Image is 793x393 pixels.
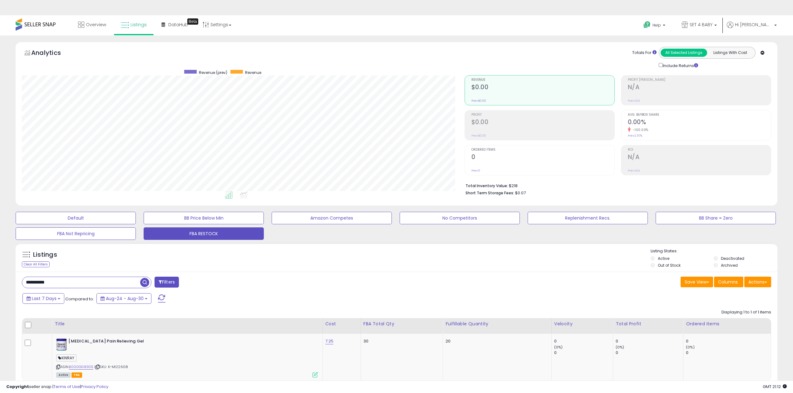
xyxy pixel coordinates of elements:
[616,350,683,356] div: 0
[56,338,318,377] div: ASIN:
[81,384,108,390] a: Privacy Policy
[628,153,771,162] h2: N/A
[721,256,744,261] label: Deactivated
[55,321,320,327] div: Title
[628,134,642,138] small: Prev: 2.57%
[65,296,94,302] span: Compared to:
[616,345,624,350] small: (0%)
[56,354,76,361] span: KINRAY
[528,212,648,224] button: Replenishment Recs.
[721,263,738,268] label: Archived
[628,113,771,117] span: Avg. Buybox Share
[735,22,772,28] span: Hi [PERSON_NAME]
[554,321,610,327] div: Velocity
[86,22,106,28] span: Overview
[471,153,614,162] h2: 0
[616,338,683,344] div: 0
[714,277,743,287] button: Columns
[653,22,661,28] span: Help
[446,321,549,327] div: Fulfillable Quantity
[628,148,771,152] span: ROI
[686,345,695,350] small: (0%)
[94,364,128,369] span: | SKU: K-MI22608
[722,309,771,315] div: Displaying 1 to 1 of 1 items
[632,50,657,56] div: Totals For
[96,293,151,304] button: Aug-24 - Aug-30
[22,261,50,267] div: Clear All Filters
[628,169,640,172] small: Prev: N/A
[686,350,771,356] div: 0
[554,350,613,356] div: 0
[643,21,651,29] i: Get Help
[131,22,147,28] span: Listings
[16,212,136,224] button: Default
[32,295,57,302] span: Last 7 Days
[471,119,614,127] h2: $0.00
[6,384,29,390] strong: Copyright
[654,62,706,69] div: Include Returns
[157,15,193,34] a: DataHub
[763,384,787,390] span: 2025-09-7 21:12 GMT
[106,295,144,302] span: Aug-24 - Aug-30
[465,182,767,189] li: $218
[471,169,480,172] small: Prev: 0
[658,256,669,261] label: Active
[446,338,547,344] div: 20
[638,16,672,36] a: Help
[554,345,563,350] small: (0%)
[198,15,236,34] a: Settings
[400,212,520,224] button: No Competitors
[686,338,771,344] div: 0
[363,321,440,327] div: FBA Total Qty
[116,15,151,34] a: Listings
[53,384,80,390] a: Terms of Use
[471,148,614,152] span: Ordered Items
[628,119,771,127] h2: 0.00%
[31,48,73,59] h5: Analytics
[471,99,486,103] small: Prev: $0.00
[690,22,712,28] span: SET 4 BABY
[628,99,640,103] small: Prev: N/A
[656,212,776,224] button: BB Share = Zero
[515,190,526,196] span: $0.07
[363,338,438,344] div: 30
[56,372,71,378] span: All listings currently available for purchase on Amazon
[16,227,136,240] button: FBA Not Repricing
[707,49,753,57] button: Listings With Cost
[727,22,777,36] a: Hi [PERSON_NAME]
[686,321,768,327] div: Ordered Items
[69,364,93,370] a: B000GG83OS
[144,212,264,224] button: BB Price Below Min
[144,227,264,240] button: FBA RESTOCK
[631,128,648,132] small: -100.00%
[73,15,111,34] a: Overview
[661,49,707,57] button: All Selected Listings
[199,70,227,75] span: Revenue (prev)
[187,18,198,25] div: Tooltip anchor
[465,190,514,196] b: Short Term Storage Fees:
[616,321,681,327] div: Total Profit
[33,250,57,259] h5: Listings
[22,293,64,304] button: Last 7 Days
[628,78,771,82] span: Profit [PERSON_NAME]
[6,384,108,390] div: seller snap | |
[68,338,144,346] b: [MEDICAL_DATA] Pain Relieving Gel
[681,277,713,287] button: Save View
[651,248,777,254] p: Listing States:
[554,338,613,344] div: 0
[168,22,188,28] span: DataHub
[272,212,392,224] button: Amazon Competes
[245,70,261,75] span: Revenue
[471,78,614,82] span: Revenue
[677,15,722,36] a: SET 4 BABY
[744,277,771,287] button: Actions
[465,183,508,188] b: Total Inventory Value:
[471,113,614,117] span: Profit
[325,321,358,327] div: Cost
[471,84,614,92] h2: $0.00
[628,84,771,92] h2: N/A
[718,279,738,285] span: Columns
[471,134,486,138] small: Prev: $0.00
[155,277,179,288] button: Filters
[56,338,67,351] img: 51TOwu9HllL._SL40_.jpg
